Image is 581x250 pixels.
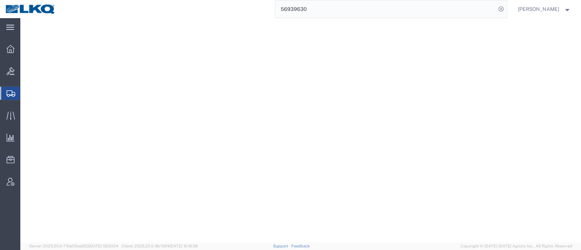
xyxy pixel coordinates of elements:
button: [PERSON_NAME] [517,5,571,13]
span: Copyright © [DATE]-[DATE] Agistix Inc., All Rights Reserved [460,243,572,249]
input: Search for shipment number, reference number [275,0,496,18]
span: [DATE] 09:51:04 [89,244,118,248]
span: [DATE] 10:16:38 [170,244,198,248]
img: logo [5,4,56,15]
a: Support [273,244,291,248]
span: Server: 2025.20.0-710e05ee653 [29,244,118,248]
span: Client: 2025.20.0-8b113f4 [122,244,198,248]
span: Kenneth Tatum [518,5,559,13]
a: Feedback [291,244,310,248]
iframe: FS Legacy Container [20,18,581,242]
